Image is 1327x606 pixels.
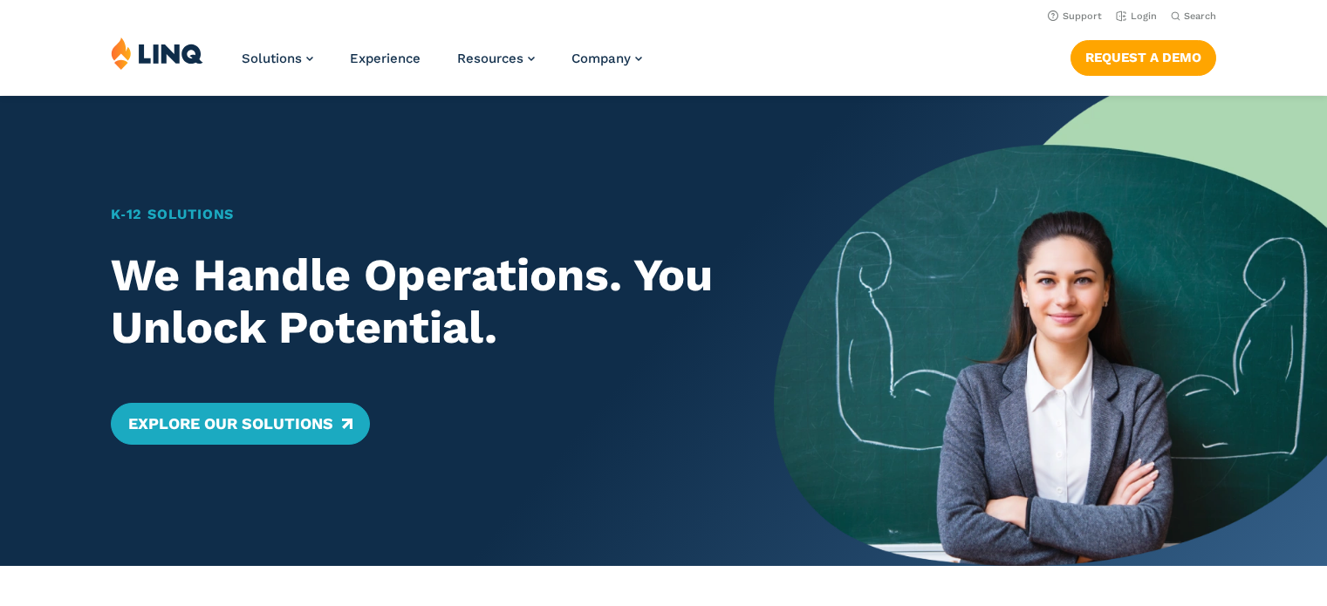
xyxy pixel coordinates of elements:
nav: Primary Navigation [242,37,642,94]
span: Solutions [242,51,302,66]
img: LINQ | K‑12 Software [111,37,203,70]
a: Support [1048,10,1102,22]
h1: K‑12 Solutions [111,204,721,225]
a: Explore Our Solutions [111,403,370,445]
a: Solutions [242,51,313,66]
span: Search [1184,10,1216,22]
a: Experience [350,51,421,66]
span: Company [571,51,631,66]
nav: Button Navigation [1070,37,1216,75]
a: Company [571,51,642,66]
span: Resources [457,51,523,66]
a: Resources [457,51,535,66]
a: Login [1116,10,1157,22]
img: Home Banner [774,96,1327,566]
h2: We Handle Operations. You Unlock Potential. [111,249,721,354]
a: Request a Demo [1070,40,1216,75]
button: Open Search Bar [1171,10,1216,23]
